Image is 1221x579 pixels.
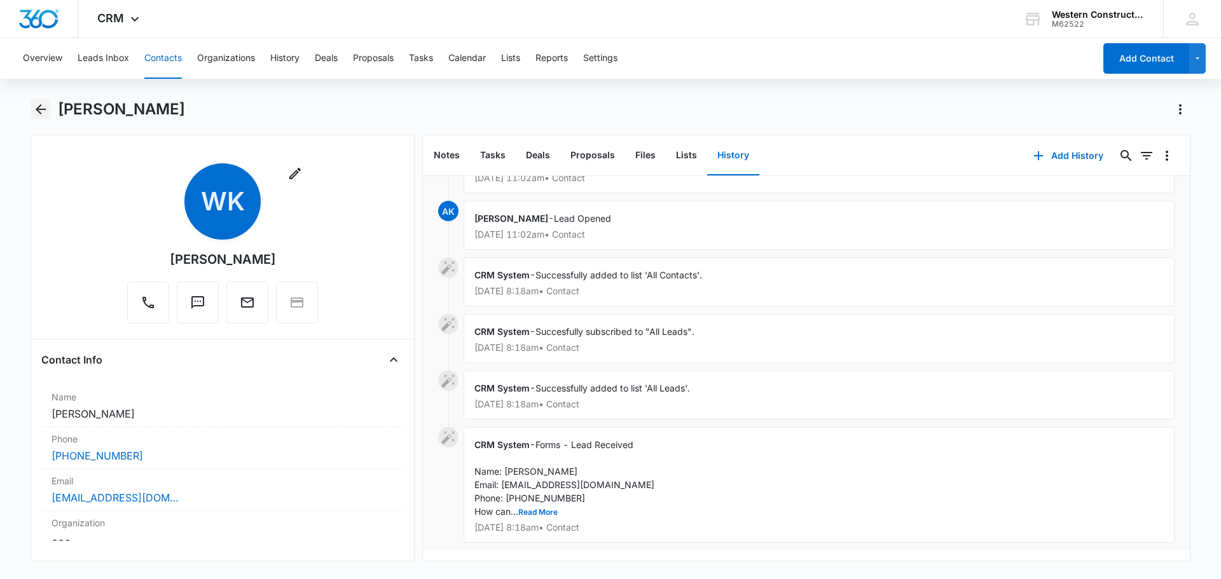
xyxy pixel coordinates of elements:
p: [DATE] 11:02am • Contact [474,174,1164,182]
span: Forms - Lead Received Name: [PERSON_NAME] Email: [EMAIL_ADDRESS][DOMAIN_NAME] Phone: [PHONE_NUMBE... [474,439,654,517]
a: [PHONE_NUMBER] [52,448,143,463]
button: Proposals [353,38,394,79]
span: [PERSON_NAME] [474,213,548,224]
span: CRM System [474,269,530,280]
button: Read More [518,508,558,516]
button: Overflow Menu [1157,146,1177,166]
span: Successfully added to list 'All Leads'. [535,383,690,393]
span: WK [184,163,261,240]
div: - [464,371,1175,419]
div: - [464,201,1175,250]
dd: [PERSON_NAME] [52,406,394,421]
button: History [270,38,300,79]
button: Organizations [197,38,255,79]
label: Phone [52,432,394,446]
label: Address [52,557,394,571]
div: account id [1052,20,1145,29]
span: Lead Opened [554,213,611,224]
div: Email[EMAIL_ADDRESS][DOMAIN_NAME] [41,469,404,511]
div: - [464,314,1175,363]
label: Organization [52,516,394,529]
label: Email [52,474,394,487]
div: account name [1052,10,1145,20]
button: Filters [1136,146,1157,166]
span: CRM System [474,383,530,393]
span: AK [438,201,459,221]
div: [PERSON_NAME] [170,250,276,269]
button: Search... [1116,146,1136,166]
button: Contacts [144,38,182,79]
button: Actions [1170,99,1190,119]
button: Notes [424,136,470,175]
p: [DATE] 11:02am • Contact [474,230,1164,239]
button: Settings [583,38,617,79]
button: Deals [516,136,560,175]
div: Name[PERSON_NAME] [41,385,404,427]
span: Succesfully subscribed to "All Leads". [535,326,694,337]
button: Leads Inbox [78,38,129,79]
button: Add History [1021,140,1116,171]
button: Overview [23,38,62,79]
button: Tasks [470,136,516,175]
button: Close [383,350,404,370]
button: Back [31,99,50,119]
button: Reports [535,38,568,79]
a: Email [226,301,268,312]
button: Lists [666,136,707,175]
p: [DATE] 8:18am • Contact [474,400,1164,409]
button: Files [625,136,666,175]
a: Call [127,301,169,312]
p: [DATE] 8:18am • Contact [474,287,1164,296]
label: Name [52,390,394,404]
a: Text [177,301,219,312]
button: Tasks [409,38,433,79]
div: Organization--- [41,511,404,552]
div: - [464,257,1175,306]
h4: Contact Info [41,352,102,367]
button: Add Contact [1103,43,1189,74]
h1: [PERSON_NAME] [58,100,185,119]
button: Proposals [560,136,625,175]
button: Calendar [448,38,486,79]
button: Deals [315,38,338,79]
span: CRM System [474,439,530,450]
button: Call [127,282,169,324]
span: CRM System [474,326,530,337]
button: Email [226,282,268,324]
button: Text [177,282,219,324]
a: [EMAIL_ADDRESS][DOMAIN_NAME] [52,490,179,505]
button: History [707,136,759,175]
div: Phone[PHONE_NUMBER] [41,427,404,469]
button: Lists [501,38,520,79]
span: CRM [97,11,124,25]
div: - [464,427,1175,543]
dd: --- [52,532,394,547]
p: [DATE] 8:18am • Contact [474,343,1164,352]
span: Successfully added to list 'All Contacts'. [535,269,702,280]
p: [DATE] 8:18am • Contact [474,523,1164,532]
